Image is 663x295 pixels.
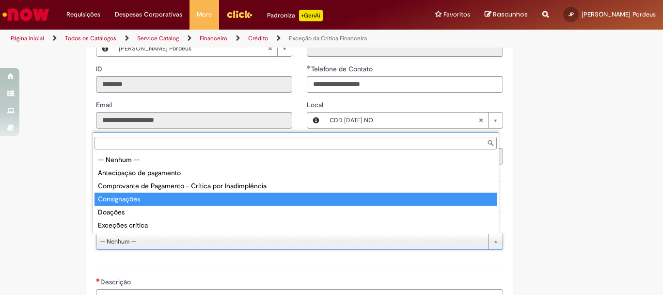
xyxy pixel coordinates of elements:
div: -- Nenhum -- [95,153,497,166]
div: Exceções crítica [95,219,497,232]
div: Consignações [95,193,497,206]
ul: Motivo [93,151,499,234]
div: Doações [95,206,497,219]
div: Antecipação de pagamento [95,166,497,180]
div: Comprovante de Pagamento - Crítica por Inadimplência [95,180,497,193]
